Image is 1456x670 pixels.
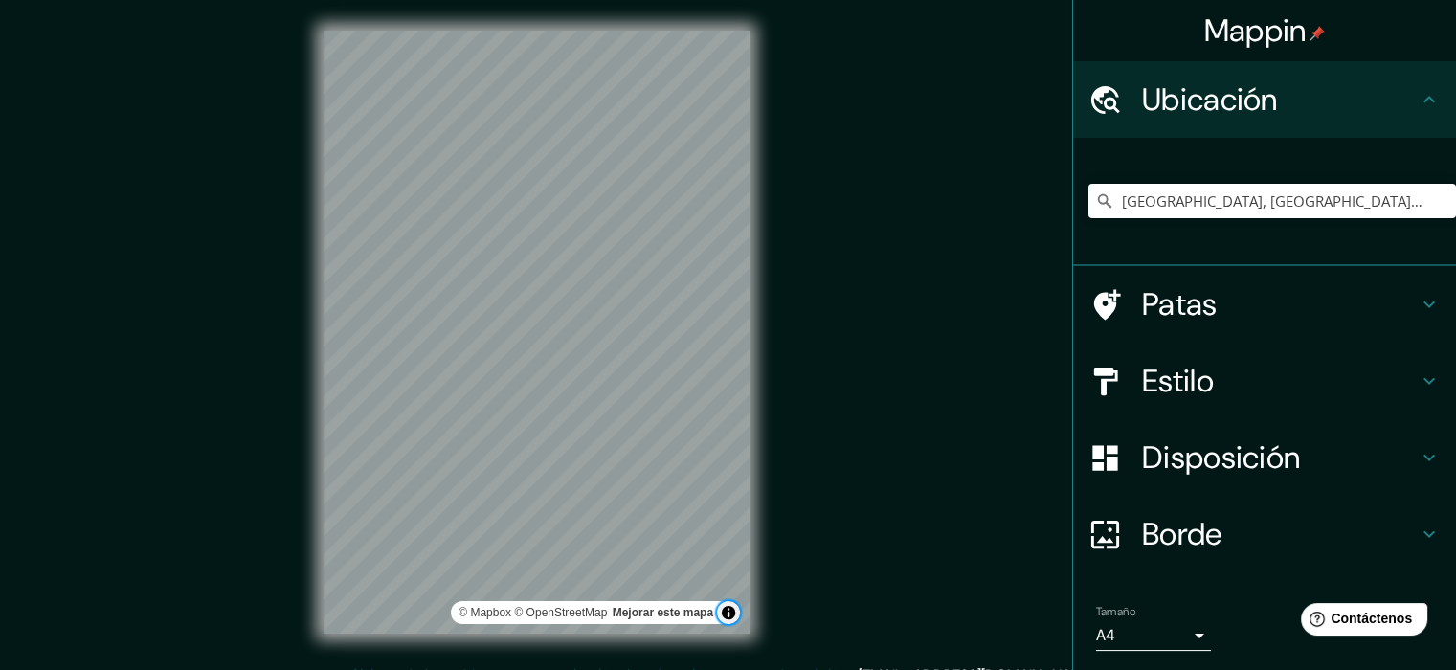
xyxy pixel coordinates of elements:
[613,606,713,619] font: Mejorar este mapa
[1142,284,1218,324] font: Patas
[1142,514,1222,554] font: Borde
[1204,11,1307,51] font: Mappin
[1310,26,1325,41] img: pin-icon.png
[717,601,740,624] button: Activar o desactivar atribución
[1142,79,1278,120] font: Ubicación
[1096,620,1211,651] div: A4
[324,31,750,634] canvas: Mapa
[1096,625,1115,645] font: A4
[1096,604,1135,619] font: Tamaño
[514,606,607,619] a: Mapa de OpenStreet
[613,606,713,619] a: Comentarios sobre el mapa
[1073,61,1456,138] div: Ubicación
[1286,595,1435,649] iframe: Lanzador de widgets de ayuda
[1142,361,1214,401] font: Estilo
[1088,184,1456,218] input: Elige tu ciudad o zona
[459,606,511,619] font: © Mapbox
[1142,437,1300,478] font: Disposición
[1073,496,1456,572] div: Borde
[514,606,607,619] font: © OpenStreetMap
[1073,419,1456,496] div: Disposición
[1073,343,1456,419] div: Estilo
[1073,266,1456,343] div: Patas
[459,606,511,619] a: Mapbox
